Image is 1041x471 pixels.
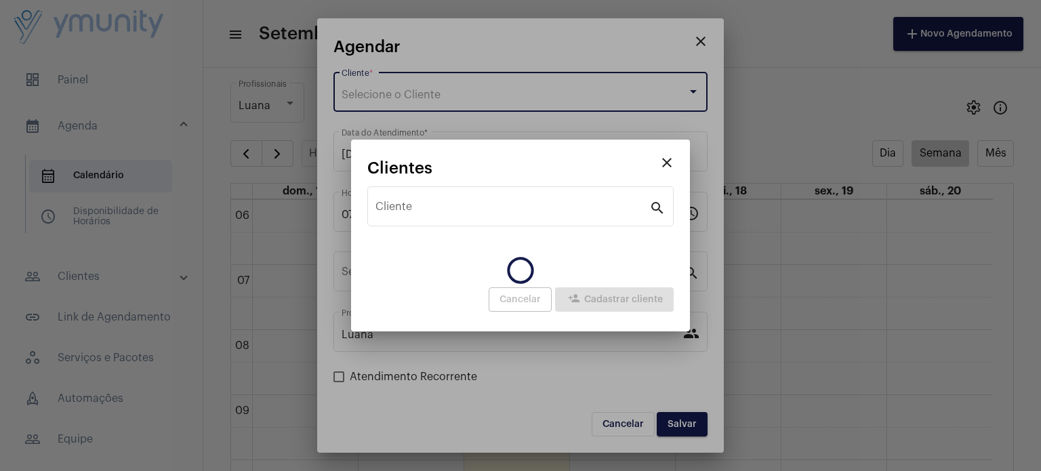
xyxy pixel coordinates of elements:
[659,155,675,171] mat-icon: close
[566,295,663,304] span: Cadastrar cliente
[555,287,674,312] button: Cadastrar cliente
[367,159,432,177] span: Clientes
[649,199,666,216] mat-icon: search
[489,287,552,312] button: Cancelar
[499,295,541,304] span: Cancelar
[375,203,649,216] input: Pesquisar cliente
[566,292,582,308] mat-icon: person_add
